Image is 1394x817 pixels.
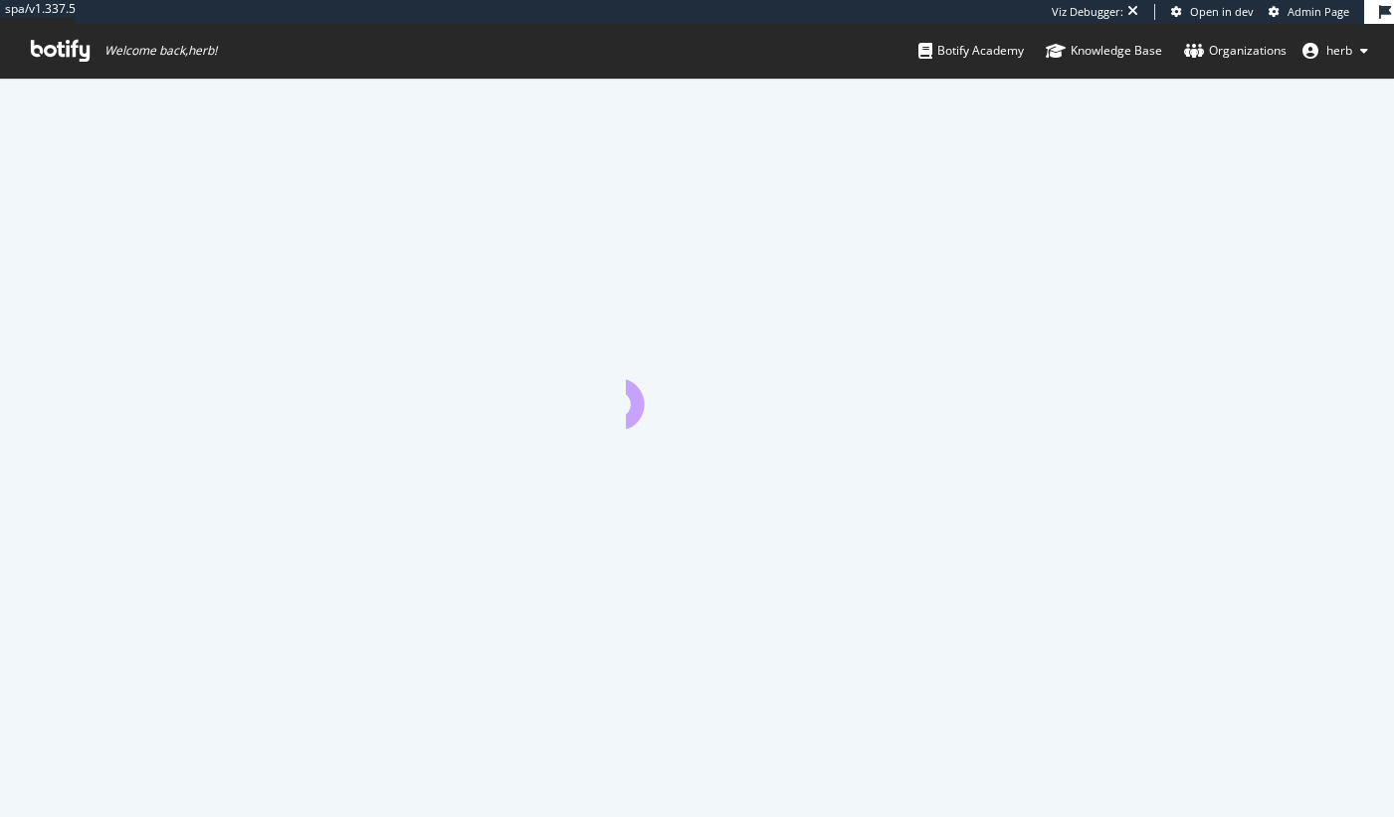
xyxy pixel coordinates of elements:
div: Botify Academy [918,41,1024,61]
a: Botify Academy [918,24,1024,78]
span: herb [1326,42,1352,59]
a: Admin Page [1269,4,1349,20]
div: Knowledge Base [1046,41,1162,61]
a: Organizations [1184,24,1287,78]
div: Organizations [1184,41,1287,61]
div: Viz Debugger: [1052,4,1123,20]
button: herb [1287,35,1384,67]
span: Admin Page [1288,4,1349,19]
a: Open in dev [1171,4,1254,20]
span: Welcome back, herb ! [104,43,217,59]
span: Open in dev [1190,4,1254,19]
a: Knowledge Base [1046,24,1162,78]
